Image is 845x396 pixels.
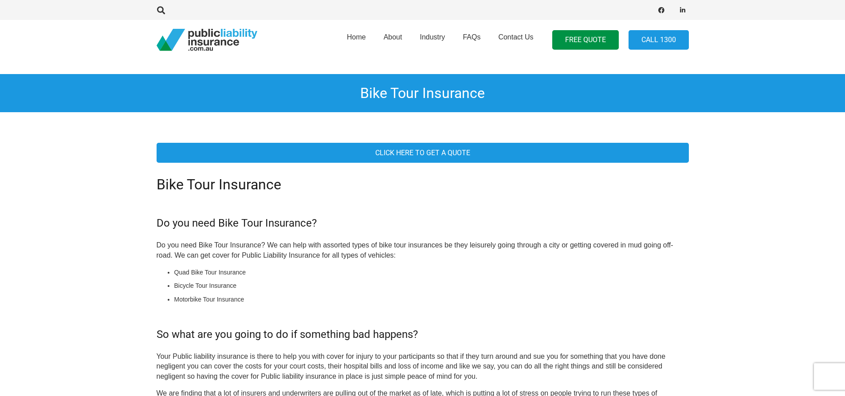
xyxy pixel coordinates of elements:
[375,17,411,63] a: About
[338,17,375,63] a: Home
[157,318,689,341] h4: So what are you going to do if something bad happens?
[420,33,445,41] span: Industry
[454,17,489,63] a: FAQs
[157,143,689,163] a: Click Here To get A Quote
[411,17,454,63] a: Industry
[629,30,689,50] a: Call 1300
[157,29,257,51] a: pli_logotransparent
[384,33,402,41] span: About
[489,17,542,63] a: Contact Us
[498,33,533,41] span: Contact Us
[157,206,689,230] h4: Do you need Bike Tour Insurance?
[552,30,619,50] a: FREE QUOTE
[157,352,689,381] p: Your Public liability insurance is there to help you with cover for injury to your participants s...
[157,176,689,193] h2: Bike Tour Insurance
[463,33,480,41] span: FAQs
[174,267,689,277] li: Quad Bike Tour Insurance
[174,294,689,304] li: Motorbike Tour Insurance
[153,6,170,14] a: Search
[655,4,668,16] a: Facebook
[676,4,689,16] a: LinkedIn
[157,240,689,260] p: Do you need Bike Tour Insurance? We can help with assorted types of bike tour insurances be they ...
[347,33,366,41] span: Home
[174,281,689,290] li: Bicycle Tour Insurance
